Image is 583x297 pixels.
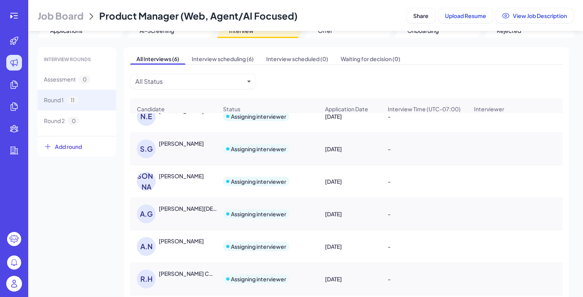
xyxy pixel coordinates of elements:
div: REBECCA H. CO-YANG [159,270,217,277]
span: All Interviews (6) [130,53,185,64]
div: R.H [137,270,156,288]
div: - [381,235,467,257]
span: Assessment [44,75,76,83]
span: Interview Time (UTC-07:00) [388,105,461,113]
span: Interview scheduling (6) [185,53,260,64]
span: Application Date [325,105,368,113]
div: Assigning interviewer [231,210,286,218]
div: A.N [137,237,156,256]
button: Add round [38,136,116,157]
span: 0 [68,117,80,125]
div: [DATE] [319,138,381,160]
div: APOORVA GURURAJA [159,205,217,212]
div: - [381,105,467,127]
span: Round 1 [44,96,64,104]
div: - [381,268,467,290]
div: Assigning interviewer [231,177,286,185]
div: INTERVIEW ROUNDS [38,50,116,69]
div: [DATE] [319,105,381,127]
button: Upload Resume [438,8,493,23]
span: Job Board [38,9,84,22]
div: [DATE] [319,170,381,192]
span: Waiting for decision (0) [334,53,407,64]
div: A.G [137,205,156,223]
button: Share [407,8,435,23]
div: - [381,203,467,225]
button: View Job Description [496,8,574,23]
div: JATIN BODARA [159,172,204,180]
span: Interviewer [474,105,504,113]
span: Product Manager (Web, Agent/AI Focused) [99,10,298,22]
span: Share [413,12,429,19]
div: - [381,170,467,192]
img: user_logo.png [6,276,22,292]
div: Assigning interviewer [231,112,286,120]
div: [DATE] [319,268,381,290]
div: [DATE] [319,235,381,257]
div: Assigning interviewer [231,145,286,153]
div: - [381,138,467,160]
span: Interview scheduled (0) [260,53,334,64]
span: 0 [79,75,91,83]
div: [DATE] [319,203,381,225]
div: Assigning interviewer [231,243,286,250]
div: S.G [137,139,156,158]
div: All Status [135,77,163,86]
span: Candidate [137,105,165,113]
div: [PERSON_NAME] [137,172,156,191]
div: Assigning interviewer [231,275,286,283]
div: Ajay Nichani [159,237,204,245]
button: All Status [135,77,244,86]
div: Snigdha Gupta [159,139,204,147]
div: N.E [137,107,156,126]
span: Add round [55,143,82,150]
span: View Job Description [513,12,567,19]
span: Upload Resume [445,12,486,19]
span: Round 2 [44,117,65,125]
span: 11 [67,96,78,104]
span: Status [223,105,240,113]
